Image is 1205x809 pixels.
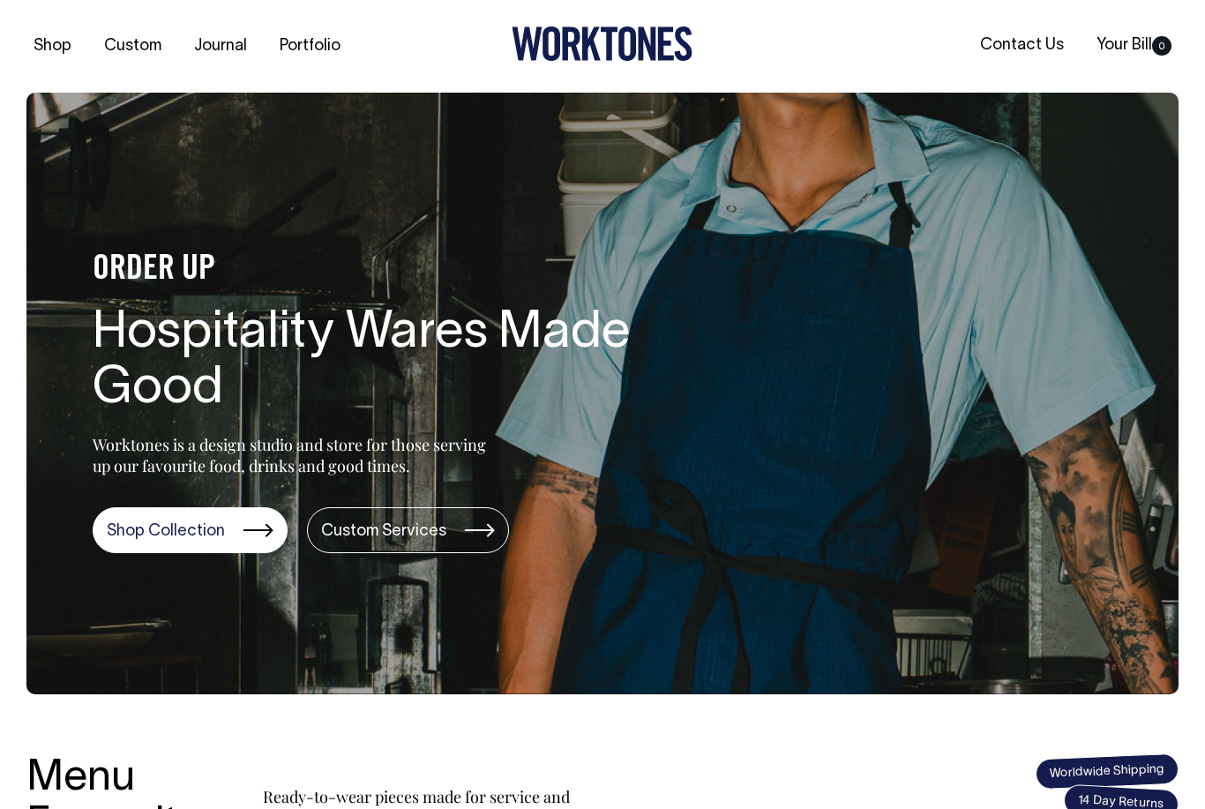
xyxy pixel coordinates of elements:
h4: ORDER UP [93,251,657,288]
span: Worldwide Shipping [1035,753,1179,790]
a: Your Bill0 [1089,31,1179,60]
span: 0 [1152,36,1171,56]
a: Portfolio [273,32,348,61]
a: Shop Collection [93,507,288,553]
a: Custom Services [307,507,509,553]
a: Contact Us [973,31,1071,60]
h1: Hospitality Wares Made Good [93,306,657,419]
p: Worktones is a design studio and store for those serving up our favourite food, drinks and good t... [93,434,494,476]
a: Journal [187,32,254,61]
a: Shop [26,32,79,61]
a: Custom [97,32,168,61]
